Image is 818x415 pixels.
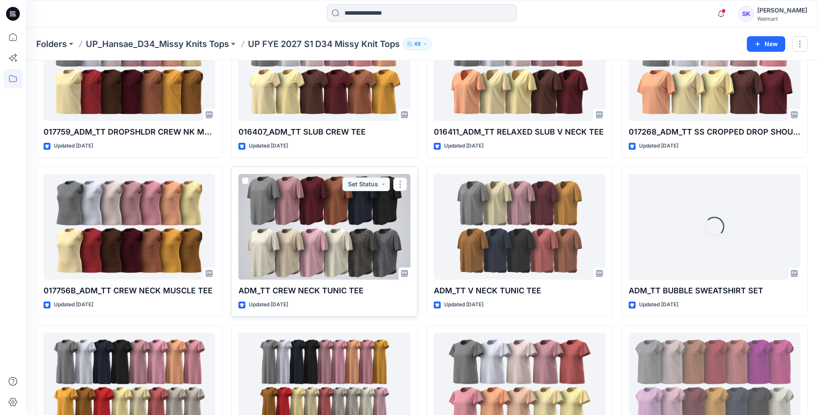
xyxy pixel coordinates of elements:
a: 017759_ADM_TT DROPSHLDR CREW NK MUSCLE TEE [44,15,215,121]
button: New [747,36,785,52]
a: 016411_ADM_TT RELAXED SLUB V NECK TEE [434,15,605,121]
p: Updated [DATE] [249,141,288,151]
p: 016411_ADM_TT RELAXED SLUB V NECK TEE [434,126,605,138]
a: 017268_ADM_TT SS CROPPED DROP SHOULDER TEE [629,15,800,121]
a: Folders [36,38,67,50]
div: [PERSON_NAME] [757,5,807,16]
p: Updated [DATE] [444,300,483,309]
a: 016407_ADM_TT SLUB CREW TEE [238,15,410,121]
p: UP FYE 2027 S1 D34 Missy Knit Tops [248,38,400,50]
p: ADM_TT V NECK TUNIC TEE [434,285,605,297]
a: 017756B_ADM_TT CREW NECK MUSCLE TEE [44,174,215,280]
p: 017759_ADM_TT DROPSHLDR CREW NK MUSCLE TEE [44,126,215,138]
p: 017756B_ADM_TT CREW NECK MUSCLE TEE [44,285,215,297]
p: Updated [DATE] [54,300,93,309]
p: 017268_ADM_TT SS CROPPED DROP SHOULDER TEE [629,126,800,138]
a: UP_Hansae_D34_Missy Knits Tops [86,38,229,50]
button: 49 [403,38,432,50]
div: Walmart [757,16,807,22]
p: Updated [DATE] [54,141,93,151]
p: Updated [DATE] [639,300,678,309]
p: Updated [DATE] [249,300,288,309]
p: ADM_TT BUBBLE SWEATSHIRT SET [629,285,800,297]
p: 49 [414,39,421,49]
p: 016407_ADM_TT SLUB CREW TEE [238,126,410,138]
p: Updated [DATE] [444,141,483,151]
p: Updated [DATE] [639,141,678,151]
a: ADM_TT V NECK TUNIC TEE [434,174,605,280]
div: SK [738,6,754,22]
p: ADM_TT CREW NECK TUNIC TEE [238,285,410,297]
a: ADM_TT CREW NECK TUNIC TEE [238,174,410,280]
